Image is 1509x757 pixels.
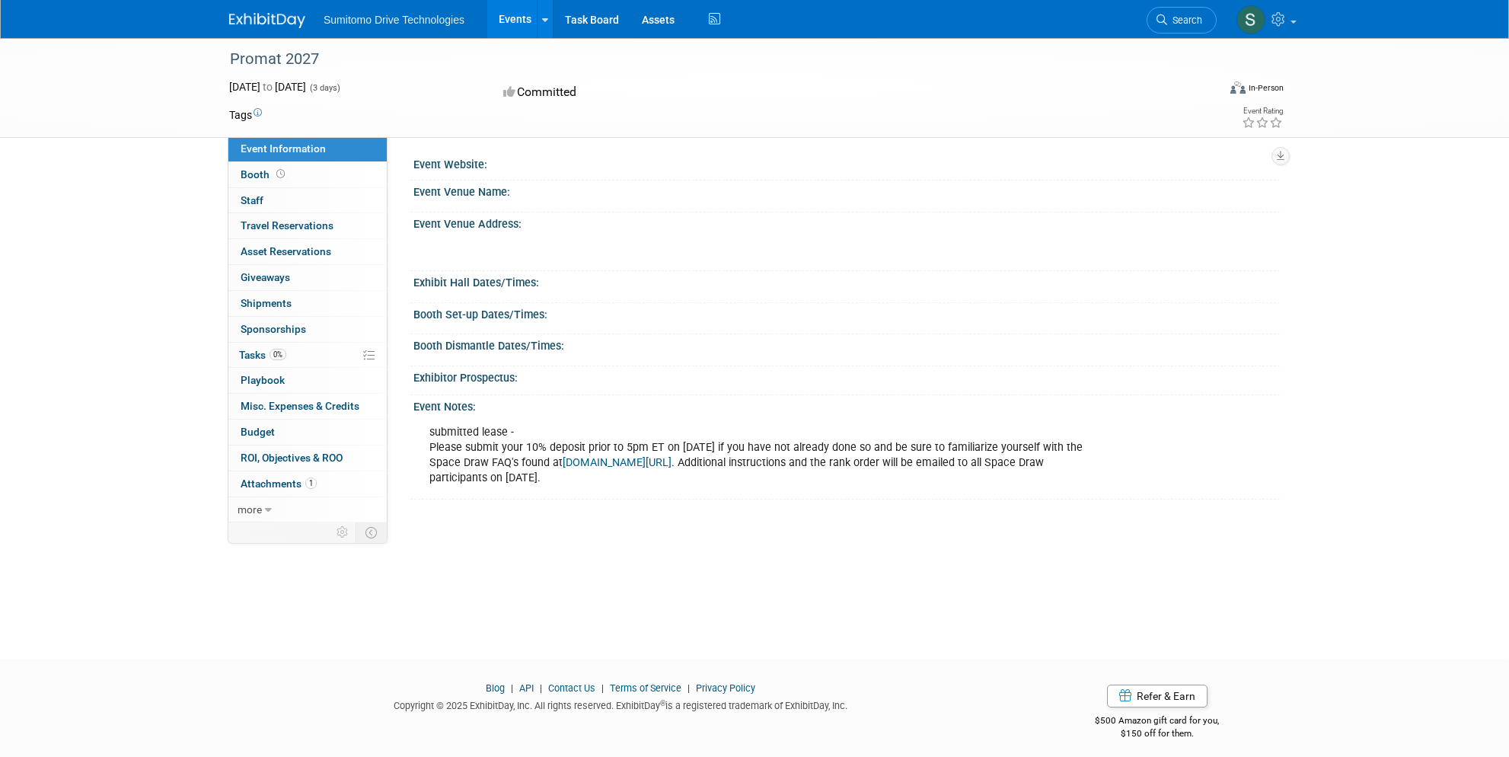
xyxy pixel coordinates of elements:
[308,83,340,93] span: (3 days)
[229,695,1012,713] div: Copyright © 2025 ExhibitDay, Inc. All rights reserved. ExhibitDay is a registered trademark of Ex...
[228,213,387,238] a: Travel Reservations
[413,212,1280,232] div: Event Venue Address:
[413,334,1280,353] div: Booth Dismantle Dates/Times:
[413,303,1280,322] div: Booth Set-up Dates/Times:
[228,446,387,471] a: ROI, Objectives & ROO
[1035,704,1281,739] div: $500 Amazon gift card for you,
[241,478,317,490] span: Attachments
[330,522,356,542] td: Personalize Event Tab Strip
[356,522,388,542] td: Toggle Event Tabs
[413,180,1280,200] div: Event Venue Name:
[270,349,286,360] span: 0%
[228,420,387,445] a: Budget
[241,271,290,283] span: Giveaways
[241,452,343,464] span: ROI, Objectives & ROO
[260,81,275,93] span: to
[273,168,288,180] span: Booth not reserved yet
[239,349,286,361] span: Tasks
[241,323,306,335] span: Sponsorships
[241,297,292,309] span: Shipments
[228,368,387,393] a: Playbook
[536,682,546,694] span: |
[228,188,387,213] a: Staff
[241,400,359,412] span: Misc. Expenses & Credits
[229,81,306,93] span: [DATE] [DATE]
[1248,82,1284,94] div: In-Person
[241,142,326,155] span: Event Information
[228,162,387,187] a: Booth
[598,682,608,694] span: |
[563,456,672,469] a: [DOMAIN_NAME][URL]
[241,168,288,180] span: Booth
[229,107,262,123] td: Tags
[241,374,285,386] span: Playbook
[519,682,534,694] a: API
[324,14,464,26] span: Sumitomo Drive Technologies
[413,395,1280,414] div: Event Notes:
[1107,685,1208,707] a: Refer & Earn
[241,194,263,206] span: Staff
[413,366,1280,385] div: Exhibitor Prospectus:
[413,271,1280,290] div: Exhibit Hall Dates/Times:
[507,682,517,694] span: |
[228,497,387,522] a: more
[241,219,333,232] span: Travel Reservations
[228,291,387,316] a: Shipments
[419,417,1111,493] div: submitted lease - Please submit your 10% deposit prior to 5pm ET on [DATE] if you have not alread...
[228,471,387,497] a: Attachments1
[241,245,331,257] span: Asset Reservations
[486,682,505,694] a: Blog
[225,46,1194,73] div: Promat 2027
[228,136,387,161] a: Event Information
[1230,81,1246,94] img: Format-Inperson.png
[1242,107,1283,115] div: Event Rating
[684,682,694,694] span: |
[1167,14,1202,26] span: Search
[305,478,317,489] span: 1
[1127,79,1284,102] div: Event Format
[413,153,1280,172] div: Event Website:
[499,79,835,106] div: Committed
[228,239,387,264] a: Asset Reservations
[660,699,665,707] sup: ®
[228,394,387,419] a: Misc. Expenses & Credits
[548,682,595,694] a: Contact Us
[229,13,305,28] img: ExhibitDay
[228,343,387,368] a: Tasks0%
[228,317,387,342] a: Sponsorships
[696,682,755,694] a: Privacy Policy
[1147,7,1217,34] a: Search
[241,426,275,438] span: Budget
[1035,727,1281,740] div: $150 off for them.
[610,682,681,694] a: Terms of Service
[228,265,387,290] a: Giveaways
[238,503,262,516] span: more
[1236,5,1265,34] img: Sharifa Macias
